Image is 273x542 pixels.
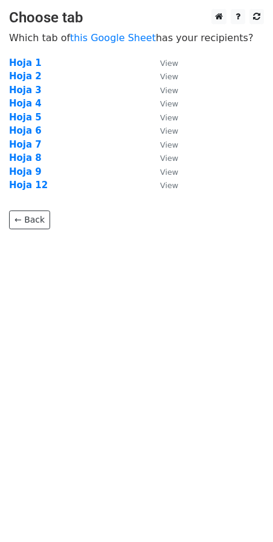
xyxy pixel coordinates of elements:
small: View [160,140,178,149]
a: View [148,180,178,191]
small: View [160,168,178,177]
small: View [160,126,178,135]
a: View [148,71,178,82]
a: Hoja 5 [9,112,42,123]
a: Hoja 3 [9,85,42,96]
a: Hoja 6 [9,125,42,136]
a: Hoja 12 [9,180,48,191]
a: Hoja 8 [9,152,42,163]
a: Hoja 7 [9,139,42,150]
a: View [148,139,178,150]
a: ← Back [9,211,50,229]
small: View [160,72,178,81]
p: Which tab of has your recipients? [9,31,264,44]
a: View [148,152,178,163]
a: View [148,166,178,177]
a: Hoja 1 [9,57,42,68]
a: View [148,85,178,96]
small: View [160,59,178,68]
a: Hoja 9 [9,166,42,177]
small: View [160,181,178,190]
h3: Choose tab [9,9,264,27]
small: View [160,86,178,95]
a: View [148,112,178,123]
a: Hoja 4 [9,98,42,109]
a: Hoja 2 [9,71,42,82]
a: this Google Sheet [70,32,156,44]
small: View [160,99,178,108]
small: View [160,113,178,122]
small: View [160,154,178,163]
a: View [148,125,178,136]
a: View [148,98,178,109]
a: View [148,57,178,68]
